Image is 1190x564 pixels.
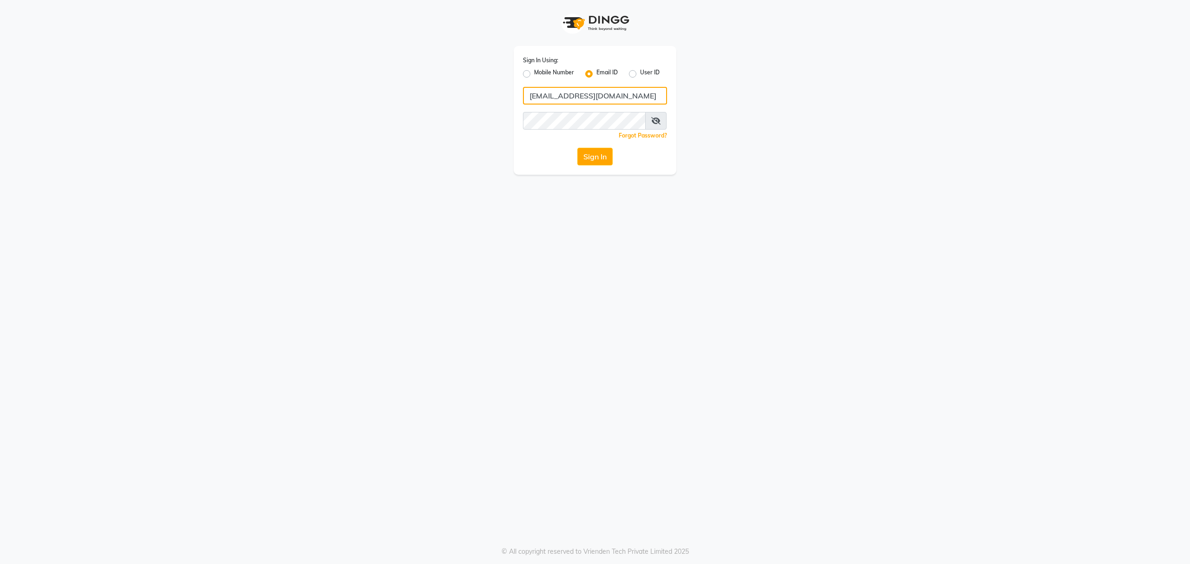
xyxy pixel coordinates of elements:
[640,68,660,79] label: User ID
[596,68,618,79] label: Email ID
[534,68,574,79] label: Mobile Number
[577,148,613,165] button: Sign In
[558,9,632,37] img: logo1.svg
[523,87,667,105] input: Username
[523,112,646,130] input: Username
[523,56,558,65] label: Sign In Using:
[619,132,667,139] a: Forgot Password?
